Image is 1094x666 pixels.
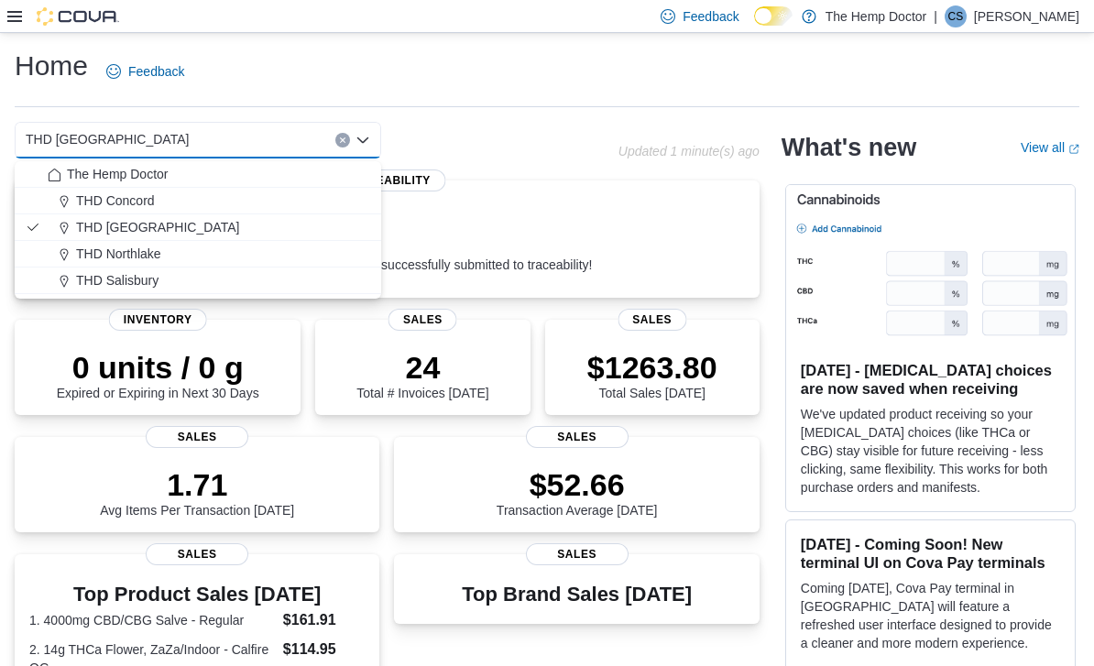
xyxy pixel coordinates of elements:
span: THD Northlake [76,245,161,263]
a: View allExternal link [1021,140,1079,155]
span: The Hemp Doctor [67,165,168,183]
div: Choose from the following options [15,161,381,294]
button: The Hemp Doctor [15,161,381,188]
dt: 1. 4000mg CBD/CBG Salve - Regular [29,611,276,629]
h3: Top Brand Sales [DATE] [462,584,692,606]
h3: [DATE] - [MEDICAL_DATA] choices are now saved when receiving [801,361,1060,398]
span: Sales [526,543,629,565]
button: THD Salisbury [15,267,381,294]
div: Total Sales [DATE] [587,349,717,400]
p: Updated 1 minute(s) ago [618,144,760,158]
span: THD [GEOGRAPHIC_DATA] [76,218,239,236]
span: THD Salisbury [76,271,159,289]
dd: $114.95 [283,639,366,661]
p: 0 [291,221,592,257]
span: Sales [388,309,457,331]
span: Feedback [128,62,184,81]
div: All invoices are successfully submitted to traceability! [291,221,592,272]
h2: What's new [782,133,916,162]
span: THD [GEOGRAPHIC_DATA] [26,128,189,150]
div: Transaction Average [DATE] [497,466,658,518]
p: 24 [356,349,488,386]
p: [PERSON_NAME] [974,5,1079,27]
span: Sales [618,309,686,331]
p: $52.66 [497,466,658,503]
svg: External link [1068,144,1079,155]
div: Cindy Shade [945,5,967,27]
button: THD Northlake [15,241,381,267]
p: $1263.80 [587,349,717,386]
button: Clear input [335,133,350,147]
span: Feedback [683,7,738,26]
p: | [934,5,937,27]
h3: Top Product Sales [DATE] [29,584,365,606]
h3: [DATE] - Coming Soon! New terminal UI on Cova Pay terminals [801,535,1060,572]
input: Dark Mode [754,6,793,26]
span: Sales [146,426,248,448]
h1: Home [15,48,88,84]
div: Avg Items Per Transaction [DATE] [100,466,294,518]
p: 1.71 [100,466,294,503]
p: Coming [DATE], Cova Pay terminal in [GEOGRAPHIC_DATA] will feature a refreshed user interface des... [801,579,1060,652]
button: THD Concord [15,188,381,214]
span: Sales [526,426,629,448]
span: Inventory [109,309,207,331]
img: Cova [37,7,119,26]
div: Expired or Expiring in Next 30 Days [57,349,259,400]
div: Total # Invoices [DATE] [356,349,488,400]
a: Feedback [99,53,191,90]
span: Sales [146,543,248,565]
button: THD [GEOGRAPHIC_DATA] [15,214,381,241]
dd: $161.91 [283,609,366,631]
p: We've updated product receiving so your [MEDICAL_DATA] choices (like THCa or CBG) stay visible fo... [801,405,1060,497]
span: CS [948,5,964,27]
span: Dark Mode [754,26,755,27]
span: THD Concord [76,191,155,210]
span: Traceability [329,169,445,191]
p: 0 units / 0 g [57,349,259,386]
p: The Hemp Doctor [826,5,926,27]
button: Close list of options [356,133,370,147]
